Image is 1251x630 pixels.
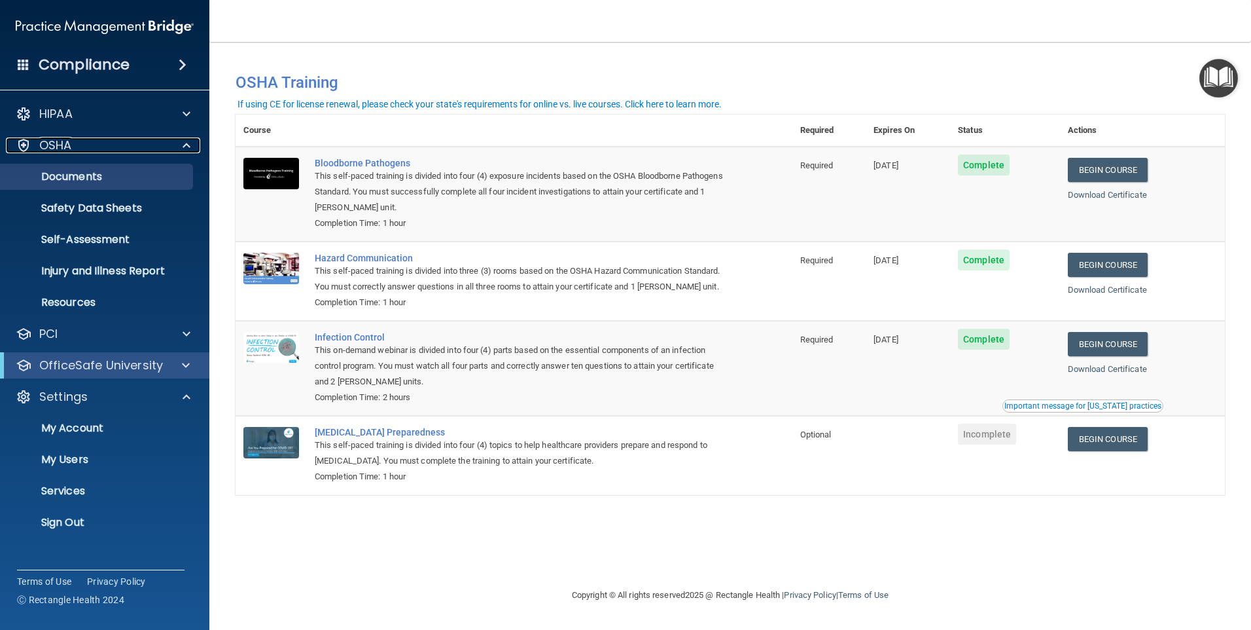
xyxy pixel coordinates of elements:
[315,158,727,168] a: Bloodborne Pathogens
[16,14,194,40] img: PMB logo
[1068,158,1148,182] a: Begin Course
[491,574,969,616] div: Copyright © All rights reserved 2025 @ Rectangle Health | |
[1068,253,1148,277] a: Begin Course
[315,263,727,295] div: This self-paced training is divided into three (3) rooms based on the OSHA Hazard Communication S...
[315,253,727,263] a: Hazard Communication
[16,358,190,373] a: OfficeSafe University
[16,106,190,122] a: HIPAA
[950,115,1060,147] th: Status
[873,160,898,170] span: [DATE]
[315,427,727,437] a: [MEDICAL_DATA] Preparedness
[9,202,187,215] p: Safety Data Sheets
[39,106,73,122] p: HIPAA
[958,329,1010,350] span: Complete
[16,138,190,153] a: OSHA
[39,138,72,153] p: OSHA
[315,332,727,343] a: Infection Control
[800,160,834,170] span: Required
[1025,537,1235,589] iframe: Drift Widget Chat Controller
[315,215,727,231] div: Completion Time: 1 hour
[9,265,187,278] p: Injury and Illness Report
[315,168,727,215] div: This self-paced training is divided into four (4) exposure incidents based on the OSHA Bloodborne...
[838,590,889,600] a: Terms of Use
[315,469,727,485] div: Completion Time: 1 hour
[9,485,187,498] p: Services
[236,115,307,147] th: Course
[1060,115,1225,147] th: Actions
[1068,364,1147,374] a: Download Certificate
[315,390,727,405] div: Completion Time: 2 hours
[1068,190,1147,200] a: Download Certificate
[9,233,187,246] p: Self-Assessment
[1068,285,1147,295] a: Download Certificate
[1068,427,1148,451] a: Begin Course
[87,575,146,588] a: Privacy Policy
[236,73,1225,92] h4: OSHA Training
[39,389,88,405] p: Settings
[1004,402,1161,410] div: Important message for [US_STATE] practices
[1068,332,1148,356] a: Begin Course
[9,453,187,466] p: My Users
[1199,59,1238,98] button: Open Resource Center
[800,335,834,344] span: Required
[16,389,190,405] a: Settings
[958,250,1010,270] span: Complete
[784,590,836,600] a: Privacy Policy
[236,98,724,111] button: If using CE for license renewal, please check your state's requirements for online vs. live cours...
[792,115,866,147] th: Required
[16,326,190,342] a: PCI
[873,335,898,344] span: [DATE]
[800,430,832,439] span: Optional
[315,295,727,310] div: Completion Time: 1 hour
[800,255,834,265] span: Required
[238,100,722,109] div: If using CE for license renewal, please check your state's requirements for online vs. live cours...
[39,358,163,373] p: OfficeSafe University
[9,170,187,183] p: Documents
[17,593,124,606] span: Ⓒ Rectangle Health 2024
[958,424,1016,445] span: Incomplete
[315,437,727,469] div: This self-paced training is divided into four (4) topics to help healthcare providers prepare and...
[9,516,187,529] p: Sign Out
[17,575,71,588] a: Terms of Use
[866,115,950,147] th: Expires On
[1002,399,1163,413] button: Read this if you are a dental practitioner in the state of CA
[9,422,187,435] p: My Account
[958,155,1010,176] span: Complete
[39,56,130,74] h4: Compliance
[315,343,727,390] div: This on-demand webinar is divided into four (4) parts based on the essential components of an inf...
[39,326,58,342] p: PCI
[9,296,187,309] p: Resources
[873,255,898,265] span: [DATE]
